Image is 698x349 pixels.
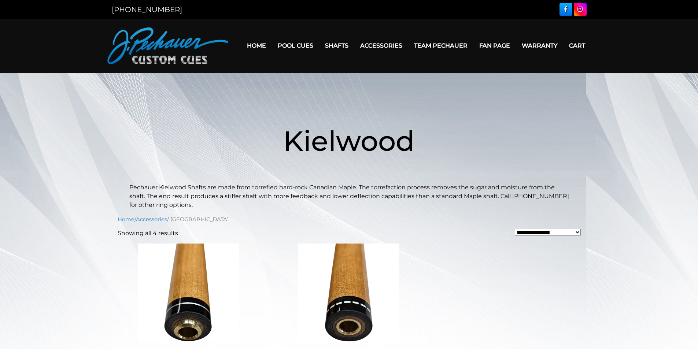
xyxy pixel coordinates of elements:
p: Showing all 4 results [118,229,178,238]
img: Kielwood 12.75mm .850 Joint [Piloted thin black (Pro Series & JP Series 2025)] [437,244,580,342]
p: Pechauer Kielwood Shafts are made from torrefied hard-rock Canadian Maple. The torrefaction proce... [129,183,569,209]
span: Kielwood [283,124,415,158]
img: Kielwood 12.75mm .850 (Flat faced/Prior to 2025) [277,244,420,342]
a: Team Pechauer [408,36,473,55]
nav: Breadcrumb [118,215,581,223]
a: Pool Cues [272,36,319,55]
select: Shop order [515,229,581,236]
img: Pechauer Custom Cues [107,27,228,64]
a: Accessories [136,216,167,223]
a: Warranty [516,36,563,55]
a: Fan Page [473,36,516,55]
a: Shafts [319,36,354,55]
img: Kielwood 12.75mm .850 Joint (Pro Series Single Ring) [118,244,260,342]
a: Home [241,36,272,55]
a: Accessories [354,36,408,55]
a: [PHONE_NUMBER] [112,5,182,14]
a: Cart [563,36,591,55]
a: Home [118,216,134,223]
